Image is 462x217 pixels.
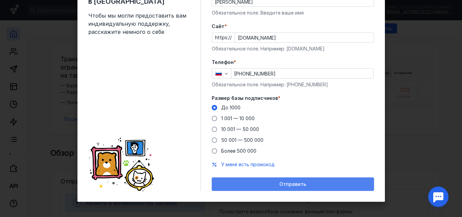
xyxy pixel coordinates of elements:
div: Обязательное поле. Например: [PHONE_NUMBER] [212,81,374,88]
span: Чтобы мы могли предоставить вам индивидуальную поддержку, расскажите немного о себе [88,12,190,36]
span: 1 001 — 10 000 [221,115,255,121]
span: До 1000 [221,105,240,110]
button: Отправить [212,177,374,191]
div: Обязательное поле. Например: [DOMAIN_NAME] [212,45,374,52]
span: 10 001 — 50 000 [221,126,259,132]
span: Отправить [279,181,306,187]
span: У меня есть промокод [221,161,275,167]
span: Более 500 000 [221,148,256,154]
span: Размер базы подписчиков [212,95,278,102]
span: Cайт [212,23,225,30]
button: У меня есть промокод [221,161,275,168]
span: 50 001 — 500 000 [221,137,263,143]
span: Телефон [212,59,234,66]
div: Обязательное поле. Введите ваше имя [212,9,374,16]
